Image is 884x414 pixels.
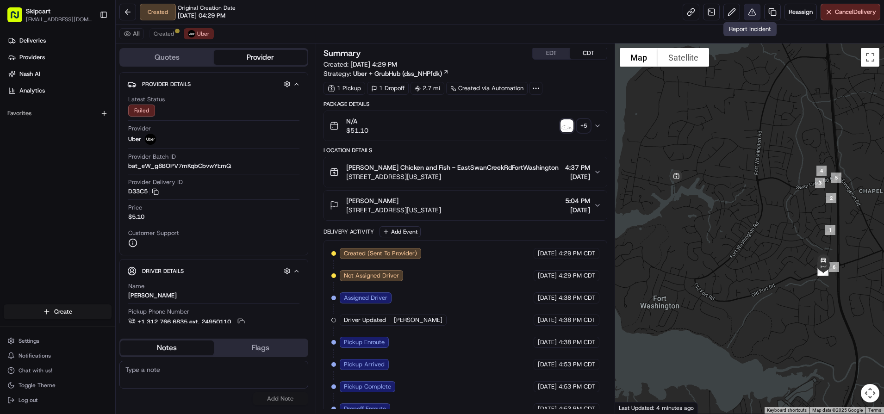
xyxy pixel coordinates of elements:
div: 4 [813,162,830,179]
span: 4:53 PM CDT [559,405,595,413]
span: Reassign [789,8,813,16]
input: Clear [24,60,153,69]
button: Reassign [784,4,817,20]
span: [PERSON_NAME] [394,316,442,324]
span: 4:53 PM CDT [559,360,595,369]
div: 6 [825,258,843,276]
button: Created [149,28,178,39]
span: Price [128,204,142,212]
div: 3 [811,174,829,192]
div: Report Incident [723,22,777,36]
span: [DATE] 04:29 PM [178,12,225,20]
span: Map data ©2025 Google [812,408,863,413]
span: [DATE] [538,249,557,258]
img: uber-new-logo.jpeg [145,134,156,145]
span: [DATE] [538,360,557,369]
div: 1 Pickup [324,82,365,95]
button: Driver Details [127,263,300,278]
button: Toggle fullscreen view [861,48,879,67]
span: Toggle Theme [19,382,56,389]
button: Quotes [120,50,214,65]
span: 5:04 PM [565,196,590,205]
div: 2.7 mi [411,82,444,95]
span: Pickup Enroute [344,338,385,346]
button: Keyboard shortcuts [767,407,807,414]
div: 📗 [9,135,17,142]
a: Providers [4,50,115,65]
span: [DATE] 4:29 PM [350,60,397,68]
img: 1736555255976-a54dd68f-1ca7-489b-9aae-adbdc363a1c4 [9,88,26,105]
span: Name [128,282,144,290]
span: 4:29 PM CDT [559,272,595,280]
span: Settings [19,337,39,345]
button: Map camera controls [861,384,879,402]
button: Show satellite imagery [658,48,709,67]
div: Last Updated: 4 minutes ago [615,402,698,414]
a: Created via Automation [446,82,528,95]
span: Pickup Arrived [344,360,385,369]
span: Driver Details [142,267,184,275]
img: Google [617,402,648,414]
button: Provider Details [127,76,300,92]
a: 💻API Documentation [75,130,152,147]
span: [DATE] [538,294,557,302]
button: [PERSON_NAME] Chicken and Fish - EastSwanCreekRdFortWashington[STREET_ADDRESS][US_STATE]4:37 PM[D... [324,157,607,187]
img: Nash [9,9,28,28]
span: 4:38 PM CDT [559,316,595,324]
button: Skipcart[EMAIL_ADDRESS][DOMAIN_NAME] [4,4,96,26]
span: Pylon [92,157,112,164]
button: Log out [4,394,112,407]
button: Show street map [620,48,658,67]
div: Delivery Activity [324,228,374,235]
button: [EMAIL_ADDRESS][DOMAIN_NAME] [26,16,92,23]
h3: Summary [324,49,361,57]
div: Package Details [324,100,607,108]
div: 5 [828,169,845,186]
button: Settings [4,334,112,347]
button: Create [4,304,112,319]
span: Driver Updated [344,316,386,324]
a: 📗Knowledge Base [6,130,75,147]
button: Notifications [4,349,112,362]
span: Skipcart [26,6,50,16]
button: CancelDelivery [821,4,880,20]
span: Uber + GrubHub (dss_NHPfdk) [353,69,442,78]
a: +1 312 766 6835 ext. 24950110 [128,317,246,327]
span: Uber [197,30,210,37]
span: Providers [19,53,45,62]
span: Pickup Phone Number [128,308,189,316]
span: $5.10 [128,213,144,221]
span: 4:29 PM CDT [559,249,595,258]
button: Provider [214,50,307,65]
div: Start new chat [31,88,152,98]
div: 2 [822,189,840,207]
button: EDT [533,47,570,59]
span: Dropoff Enroute [344,405,386,413]
span: Customer Support [128,229,179,237]
span: Created [154,30,174,37]
span: [DATE] [538,405,557,413]
span: [PERSON_NAME] [346,196,398,205]
a: Analytics [4,83,115,98]
img: signature_proof_of_delivery image [560,119,573,132]
span: Provider Batch ID [128,153,176,161]
button: signature_proof_of_delivery image+5 [560,119,590,132]
span: 4:37 PM [565,163,590,172]
span: Chat with us! [19,367,52,374]
div: Location Details [324,147,607,154]
span: bat_eW_g8BOPV7mKqbCbvwYEmQ [128,162,231,170]
button: [PERSON_NAME][STREET_ADDRESS][US_STATE]5:04 PM[DATE] [324,191,607,220]
span: [STREET_ADDRESS][US_STATE] [346,205,441,215]
span: 4:38 PM CDT [559,294,595,302]
span: Log out [19,396,37,404]
button: Notes [120,340,214,355]
div: + 5 [577,119,590,132]
span: N/A [346,117,368,126]
button: Start new chat [157,91,168,102]
button: CDT [570,47,607,59]
button: D33C5 [128,187,159,196]
a: Powered byPylon [65,156,112,164]
div: [PERSON_NAME] [128,291,177,300]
